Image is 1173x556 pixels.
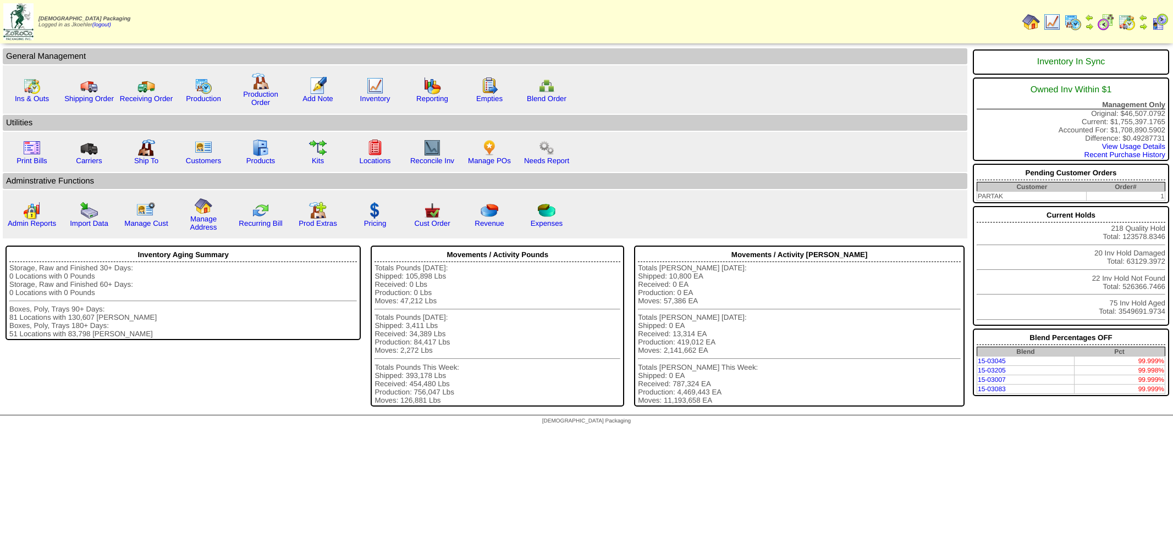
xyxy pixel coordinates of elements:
[1064,13,1082,31] img: calendarprod.gif
[542,418,631,424] span: [DEMOGRAPHIC_DATA] Packaging
[195,77,212,94] img: calendarprod.gif
[80,139,98,157] img: truck3.gif
[977,80,1165,101] div: Owned Inv Within $1
[375,264,620,404] div: Totals Pounds [DATE]: Shipped: 105,898 Lbs Received: 0 Lbs Production: 0 Lbs Moves: 47,212 Lbs To...
[360,94,390,103] a: Inventory
[1151,13,1169,31] img: calendarcustomer.gif
[1074,357,1165,366] td: 99.999%
[252,202,269,219] img: reconcile.gif
[76,157,102,165] a: Carriers
[1074,375,1165,385] td: 99.999%
[375,248,620,262] div: Movements / Activity Pounds
[1097,13,1115,31] img: calendarblend.gif
[243,90,278,107] a: Production Order
[195,139,212,157] img: customers.gif
[246,157,276,165] a: Products
[309,77,327,94] img: orders.gif
[134,157,158,165] a: Ship To
[1043,13,1061,31] img: line_graph.gif
[190,215,217,231] a: Manage Address
[1074,347,1165,357] th: Pct
[638,248,961,262] div: Movements / Activity [PERSON_NAME]
[80,77,98,94] img: truck.gif
[38,16,130,22] span: [DEMOGRAPHIC_DATA] Packaging
[416,94,448,103] a: Reporting
[481,202,498,219] img: pie_chart.png
[15,94,49,103] a: Ins & Outs
[1074,366,1165,375] td: 99.998%
[538,77,555,94] img: network.png
[364,219,387,227] a: Pricing
[977,192,1087,201] td: PARTAK
[359,157,390,165] a: Locations
[475,219,504,227] a: Revenue
[1087,182,1165,192] th: Order#
[978,376,1006,383] a: 15-03007
[1139,13,1148,22] img: arrowleft.gif
[414,219,450,227] a: Cust Order
[3,115,967,131] td: Utilities
[638,264,961,404] div: Totals [PERSON_NAME] [DATE]: Shipped: 10,800 EA Received: 0 EA Production: 0 EA Moves: 57,386 EA ...
[1102,142,1165,151] a: View Usage Details
[120,94,173,103] a: Receiving Order
[8,219,56,227] a: Admin Reports
[302,94,333,103] a: Add Note
[1085,13,1094,22] img: arrowleft.gif
[309,139,327,157] img: workflow.gif
[977,52,1165,73] div: Inventory In Sync
[524,157,569,165] a: Needs Report
[366,77,384,94] img: line_graph.gif
[978,385,1006,393] a: 15-03083
[137,77,155,94] img: truck2.gif
[23,139,41,157] img: invoice2.gif
[973,206,1169,326] div: 218 Quality Hold Total: 123578.8346 20 Inv Hold Damaged Total: 63129.3972 22 Inv Hold Not Found T...
[978,357,1006,365] a: 15-03045
[366,139,384,157] img: locations.gif
[1085,22,1094,31] img: arrowright.gif
[16,157,47,165] a: Print Bills
[312,157,324,165] a: Kits
[3,48,967,64] td: General Management
[527,94,566,103] a: Blend Order
[1087,192,1165,201] td: 1
[977,208,1165,223] div: Current Holds
[252,139,269,157] img: cabinet.gif
[366,202,384,219] img: dollar.gif
[239,219,282,227] a: Recurring Bill
[23,202,41,219] img: graph2.png
[977,331,1165,345] div: Blend Percentages OFF
[1074,385,1165,394] td: 99.999%
[423,202,441,219] img: cust_order.png
[423,77,441,94] img: graph.gif
[70,219,108,227] a: Import Data
[64,94,114,103] a: Shipping Order
[977,182,1087,192] th: Customer
[476,94,503,103] a: Empties
[468,157,511,165] a: Manage POs
[252,73,269,90] img: factory.gif
[309,202,327,219] img: prodextras.gif
[538,139,555,157] img: workflow.png
[9,248,357,262] div: Inventory Aging Summary
[80,202,98,219] img: import.gif
[1084,151,1165,159] a: Recent Purchase History
[186,157,221,165] a: Customers
[3,173,967,189] td: Adminstrative Functions
[977,347,1074,357] th: Blend
[137,139,155,157] img: factory2.gif
[136,202,157,219] img: managecust.png
[481,77,498,94] img: workorder.gif
[3,3,34,40] img: zoroco-logo-small.webp
[978,366,1006,374] a: 15-03205
[92,22,111,28] a: (logout)
[9,264,357,338] div: Storage, Raw and Finished 30+ Days: 0 Locations with 0 Pounds Storage, Raw and Finished 60+ Days:...
[481,139,498,157] img: po.png
[38,16,130,28] span: Logged in as Jkoehler
[1118,13,1136,31] img: calendarinout.gif
[1139,22,1148,31] img: arrowright.gif
[299,219,337,227] a: Prod Extras
[410,157,454,165] a: Reconcile Inv
[531,219,563,227] a: Expenses
[23,77,41,94] img: calendarinout.gif
[973,77,1169,161] div: Original: $46,507.0792 Current: $1,755,397.1765 Accounted For: $1,708,890.5902 Difference: $0.492...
